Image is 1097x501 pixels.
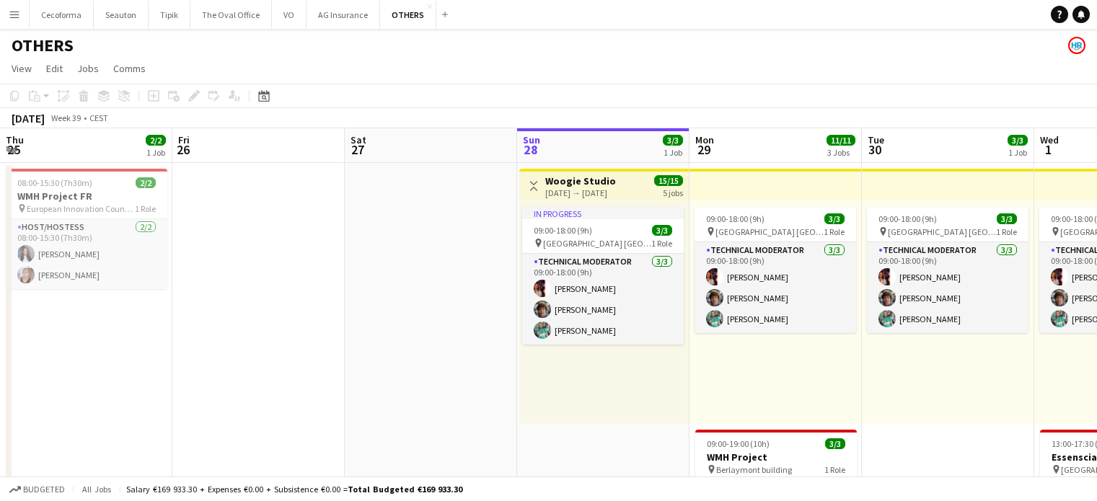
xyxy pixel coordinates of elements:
span: 3/3 [997,213,1017,224]
span: 27 [348,141,366,158]
span: Comms [113,62,146,75]
span: Edit [46,62,63,75]
span: 1 Role [996,226,1017,237]
span: 1 Role [651,238,672,249]
div: In progress [522,208,684,219]
span: [GEOGRAPHIC_DATA] [GEOGRAPHIC_DATA] [715,226,824,237]
span: 11/11 [827,135,855,146]
span: Wed [1040,133,1059,146]
span: 08:00-15:30 (7h30m) [17,177,92,188]
h3: WMH Project FR [6,190,167,203]
span: Total Budgeted €169 933.30 [348,484,462,495]
span: Thu [6,133,24,146]
span: Budgeted [23,484,65,495]
app-card-role: Technical Moderator3/309:00-18:00 (9h)[PERSON_NAME][PERSON_NAME][PERSON_NAME] [695,242,856,333]
span: Jobs [77,62,99,75]
span: Sun [523,133,540,146]
div: CEST [89,112,108,123]
span: 3/3 [652,225,672,236]
span: 09:00-18:00 (9h) [706,213,765,224]
a: Comms [107,59,151,78]
div: [DATE] → [DATE] [545,187,616,198]
h3: WMH Project [695,451,857,464]
span: Week 39 [48,112,84,123]
span: 1 Role [824,226,845,237]
button: VO [272,1,307,29]
a: Edit [40,59,69,78]
app-job-card: 09:00-18:00 (9h)3/3 [GEOGRAPHIC_DATA] [GEOGRAPHIC_DATA]1 RoleTechnical Moderator3/309:00-18:00 (9... [695,208,856,333]
div: 1 Job [1008,147,1027,158]
span: Tue [868,133,884,146]
span: 1 [1038,141,1059,158]
span: [GEOGRAPHIC_DATA] [GEOGRAPHIC_DATA] [888,226,996,237]
span: View [12,62,32,75]
span: [GEOGRAPHIC_DATA] [GEOGRAPHIC_DATA] [543,238,651,249]
span: 25 [4,141,24,158]
div: [DATE] [12,111,45,125]
button: Cecoforma [30,1,94,29]
span: 3/3 [663,135,683,146]
div: 3 Jobs [827,147,855,158]
app-card-role: Host/Hostess2/208:00-15:30 (7h30m)[PERSON_NAME][PERSON_NAME] [6,219,167,289]
app-job-card: 08:00-15:30 (7h30m)2/2WMH Project FR European Innovation Council and SMEs Executive Agency [GEOGR... [6,169,167,289]
button: Tipik [149,1,190,29]
app-card-role: Technical Moderator3/309:00-18:00 (9h)[PERSON_NAME][PERSON_NAME][PERSON_NAME] [522,254,684,345]
span: 3/3 [1008,135,1028,146]
span: All jobs [79,484,114,495]
span: 29 [693,141,714,158]
span: 26 [176,141,190,158]
span: 15/15 [654,175,683,186]
span: 30 [865,141,884,158]
app-job-card: 09:00-18:00 (9h)3/3 [GEOGRAPHIC_DATA] [GEOGRAPHIC_DATA]1 RoleTechnical Moderator3/309:00-18:00 (9... [867,208,1028,333]
span: 3/3 [825,438,845,449]
span: 09:00-18:00 (9h) [878,213,937,224]
span: Fri [178,133,190,146]
span: 09:00-19:00 (10h) [707,438,770,449]
span: 3/3 [824,213,845,224]
a: View [6,59,38,78]
span: 2/2 [146,135,166,146]
div: 1 Job [664,147,682,158]
span: Mon [695,133,714,146]
div: Salary €169 933.30 + Expenses €0.00 + Subsistence €0.00 = [126,484,462,495]
span: Sat [351,133,366,146]
span: 2/2 [136,177,156,188]
span: European Innovation Council and SMEs Executive Agency [GEOGRAPHIC_DATA] [27,203,135,214]
button: Seauton [94,1,149,29]
h1: OTHERS [12,35,74,56]
app-card-role: Technical Moderator3/309:00-18:00 (9h)[PERSON_NAME][PERSON_NAME][PERSON_NAME] [867,242,1028,333]
div: 5 jobs [663,186,683,198]
button: OTHERS [380,1,436,29]
h3: Woogie Studio [545,174,616,187]
span: 1 Role [824,464,845,475]
span: 09:00-18:00 (9h) [534,225,592,236]
app-user-avatar: HR Team [1068,37,1085,54]
div: 1 Job [146,147,165,158]
span: Berlaymont building [716,464,792,475]
a: Jobs [71,59,105,78]
button: AG Insurance [307,1,380,29]
button: The Oval Office [190,1,272,29]
span: 1 Role [135,203,156,214]
app-job-card: In progress09:00-18:00 (9h)3/3 [GEOGRAPHIC_DATA] [GEOGRAPHIC_DATA]1 RoleTechnical Moderator3/309:... [522,208,684,345]
span: 28 [521,141,540,158]
button: Budgeted [7,482,67,497]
